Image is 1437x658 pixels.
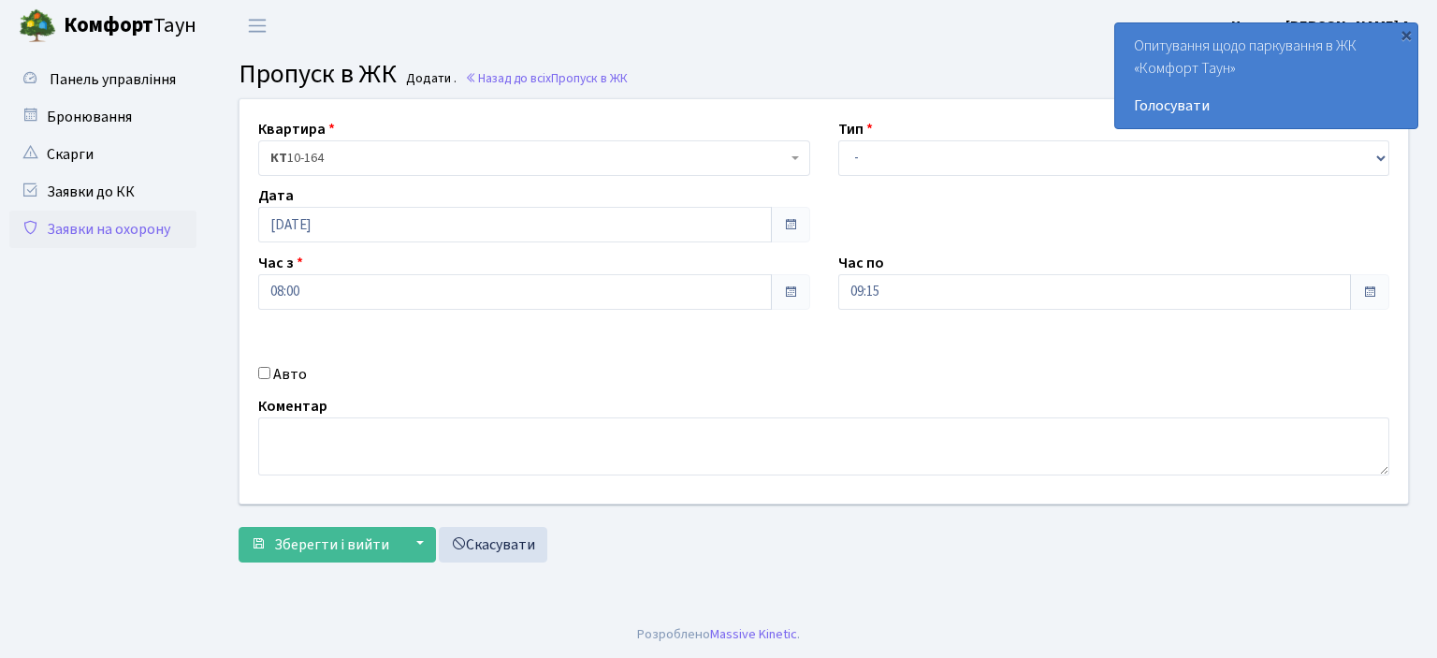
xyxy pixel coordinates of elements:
[258,140,810,176] span: <b>КТ</b>&nbsp;&nbsp;&nbsp;&nbsp;10-164
[439,527,547,563] a: Скасувати
[258,252,303,274] label: Час з
[239,527,401,563] button: Зберегти і вийти
[9,136,196,173] a: Скарги
[50,69,176,90] span: Панель управління
[637,624,800,645] div: Розроблено .
[1397,25,1415,44] div: ×
[258,395,327,417] label: Коментар
[274,534,389,555] span: Зберегти і вийти
[9,98,196,136] a: Бронювання
[9,61,196,98] a: Панель управління
[838,252,884,274] label: Час по
[258,118,335,140] label: Квартира
[551,69,628,87] span: Пропуск в ЖК
[402,71,457,87] small: Додати .
[270,149,287,168] b: КТ
[234,10,281,41] button: Переключити навігацію
[9,211,196,248] a: Заявки на охорону
[838,118,873,140] label: Тип
[19,7,56,45] img: logo.png
[1115,23,1417,128] div: Опитування щодо паркування в ЖК «Комфорт Таун»
[1231,15,1415,37] a: Цитрус [PERSON_NAME] А.
[9,173,196,211] a: Заявки до КК
[270,149,787,168] span: <b>КТ</b>&nbsp;&nbsp;&nbsp;&nbsp;10-164
[1134,95,1399,117] a: Голосувати
[710,624,797,644] a: Massive Kinetic
[465,69,628,87] a: Назад до всіхПропуск в ЖК
[1231,16,1415,37] b: Цитрус [PERSON_NAME] А.
[239,55,397,93] span: Пропуск в ЖК
[258,184,294,207] label: Дата
[64,10,153,40] b: Комфорт
[64,10,196,42] span: Таун
[273,363,307,386] label: Авто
